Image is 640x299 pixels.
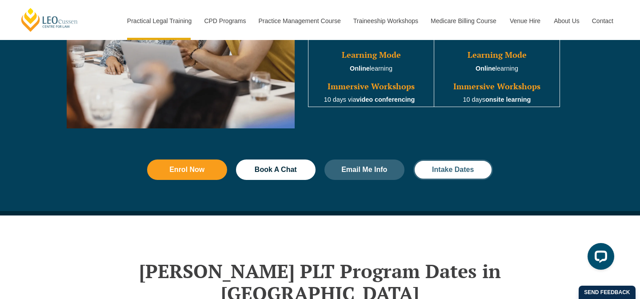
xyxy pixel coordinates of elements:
[236,159,316,180] a: Book A Chat
[341,166,387,173] span: Email Me Info
[547,2,585,40] a: About Us
[357,34,385,41] span: 20 Weeks
[413,159,493,180] a: Intake Dates
[347,2,424,40] a: Traineeship Workshops
[169,166,204,173] span: Enrol Now
[432,166,474,173] span: Intake Dates
[435,51,559,60] h3: Learning Mode
[585,2,620,40] a: Contact
[197,2,252,40] a: CPD Programs
[252,2,347,40] a: Practice Management Course
[485,96,531,103] strong: onsite learning
[309,82,433,91] h3: Immersive Workshops
[356,96,415,103] strong: video conferencing
[309,51,433,60] h3: Learning Mode
[503,2,547,40] a: Venue Hire
[255,166,297,173] span: Book A Chat
[424,2,503,40] a: Medicare Billing Course
[147,159,227,180] a: Enrol Now
[580,239,618,277] iframe: LiveChat chat widget
[350,65,370,72] strong: Online
[20,7,79,32] a: [PERSON_NAME] Centre for Law
[435,82,559,91] h3: Immersive Workshops
[434,8,560,107] td: 20 Weeks learning 10 days
[308,8,434,107] td: learning 10 days via
[120,2,198,40] a: Practical Legal Training
[324,159,404,180] a: Email Me Info
[476,65,496,72] strong: Online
